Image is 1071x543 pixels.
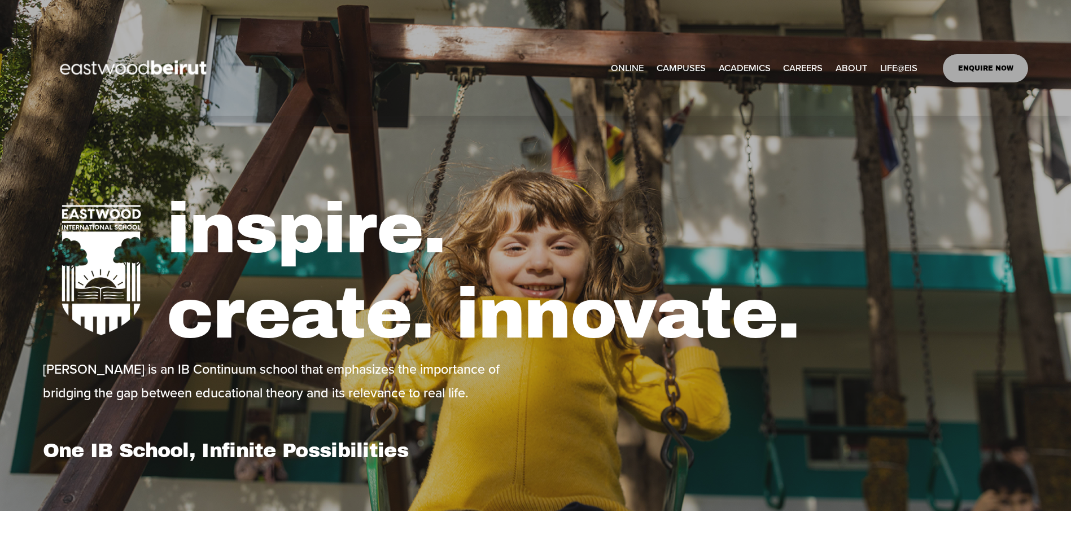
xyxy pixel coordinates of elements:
h1: One IB School, Infinite Possibilities [43,439,532,462]
p: [PERSON_NAME] is an IB Continuum school that emphasizes the importance of bridging the gap betwee... [43,357,532,405]
a: CAREERS [783,59,823,78]
a: folder dropdown [836,59,867,78]
span: ABOUT [836,60,867,77]
img: EastwoodIS Global Site [43,40,227,97]
a: ENQUIRE NOW [943,54,1028,82]
span: CAMPUSES [657,60,706,77]
span: LIFE@EIS [880,60,917,77]
span: ACADEMICS [719,60,771,77]
h1: inspire. create. innovate. [167,186,1028,357]
a: ONLINE [611,59,644,78]
a: folder dropdown [657,59,706,78]
a: folder dropdown [880,59,917,78]
a: folder dropdown [719,59,771,78]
